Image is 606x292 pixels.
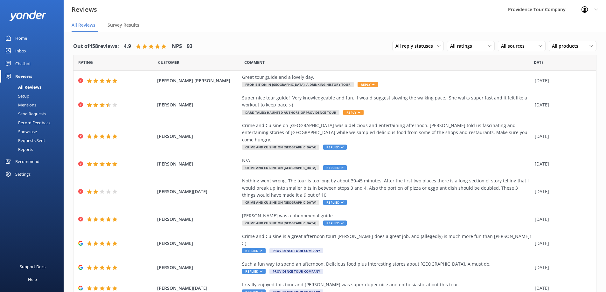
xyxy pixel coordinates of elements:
[535,285,588,292] div: [DATE]
[501,43,528,50] span: All sources
[242,82,354,87] span: Prohibition in [GEOGRAPHIC_DATA]: A Drinking History Tour
[157,160,239,167] span: [PERSON_NAME]
[535,101,588,108] div: [DATE]
[4,145,33,154] div: Reports
[242,110,339,115] span: Dark Tales: Haunted Authors of Providence Tour
[28,273,37,286] div: Help
[15,70,32,83] div: Reviews
[323,165,347,170] span: Replied
[187,42,192,51] h4: 93
[157,188,239,195] span: [PERSON_NAME][DATE]
[78,59,93,65] span: Date
[242,281,532,288] div: I really enjoyed this tour and [PERSON_NAME] was super duper nice and enthusiastic about this tour.
[15,44,26,57] div: Inbox
[4,118,51,127] div: Record Feedback
[72,4,97,15] h3: Reviews
[323,221,347,226] span: Replied
[15,57,31,70] div: Chatbot
[4,109,64,118] a: Send Requests
[323,200,347,205] span: Replied
[4,136,45,145] div: Requests Sent
[158,59,179,65] span: Date
[4,100,64,109] a: Mentions
[242,157,532,164] div: N/A
[15,32,27,44] div: Home
[552,43,582,50] span: All products
[4,109,46,118] div: Send Requests
[323,145,347,150] span: Replied
[4,83,64,92] a: All Reviews
[157,101,239,108] span: [PERSON_NAME]
[242,269,266,274] span: Replied
[157,285,239,292] span: [PERSON_NAME][DATE]
[4,127,37,136] div: Showcase
[108,22,139,28] span: Survey Results
[242,221,319,226] span: Crime and Cuisine on [GEOGRAPHIC_DATA]
[4,92,64,100] a: Setup
[72,22,95,28] span: All Reviews
[15,155,39,168] div: Recommend
[4,100,36,109] div: Mentions
[4,118,64,127] a: Record Feedback
[535,133,588,140] div: [DATE]
[269,248,323,253] span: Providence Tour Company
[4,127,64,136] a: Showcase
[157,133,239,140] span: [PERSON_NAME]
[535,77,588,84] div: [DATE]
[10,10,46,21] img: yonder-white-logo.png
[4,136,64,145] a: Requests Sent
[157,216,239,223] span: [PERSON_NAME]
[242,233,532,247] div: Crime and Cuisine is a great afternoon tour! [PERSON_NAME] does a great job, and (allegedly) is m...
[450,43,476,50] span: All ratings
[535,160,588,167] div: [DATE]
[269,269,323,274] span: Providence Tour Company
[242,248,266,253] span: Replied
[242,74,532,81] div: Great tour guide and a lovely day.
[395,43,437,50] span: All reply statuses
[242,165,319,170] span: Crime and Cuisine on [GEOGRAPHIC_DATA]
[124,42,131,51] h4: 4.9
[4,92,29,100] div: Setup
[242,145,319,150] span: Crime and Cuisine on [GEOGRAPHIC_DATA]
[73,42,119,51] h4: Out of 458 reviews:
[534,59,544,65] span: Date
[535,240,588,247] div: [DATE]
[242,212,532,219] div: [PERSON_NAME] was a phenomenal guide
[343,110,364,115] span: Reply
[20,260,45,273] div: Support Docs
[242,122,532,143] div: Crime and Cuisine on [GEOGRAPHIC_DATA] was a delicious and entertaining afternoon. [PERSON_NAME] ...
[242,177,532,199] div: Nothing went wrong. The tour is too long by about 30-45 minutes. After the first two places there...
[172,42,182,51] h4: NPS
[535,264,588,271] div: [DATE]
[4,83,41,92] div: All Reviews
[242,94,532,109] div: Super nice tour guide! Very knowledgeable and fun. I would suggest slowing the walking pace. She ...
[15,168,31,180] div: Settings
[242,200,319,205] span: Crime and Cuisine on [GEOGRAPHIC_DATA]
[535,216,588,223] div: [DATE]
[157,240,239,247] span: [PERSON_NAME]
[157,77,239,84] span: [PERSON_NAME] [PERSON_NAME]
[4,145,64,154] a: Reports
[244,59,265,65] span: Question
[535,188,588,195] div: [DATE]
[157,264,239,271] span: [PERSON_NAME]
[242,261,532,268] div: Such a fun way to spend an afternoon. Delicious food plus interesting stores about [GEOGRAPHIC_DA...
[358,82,378,87] span: Reply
